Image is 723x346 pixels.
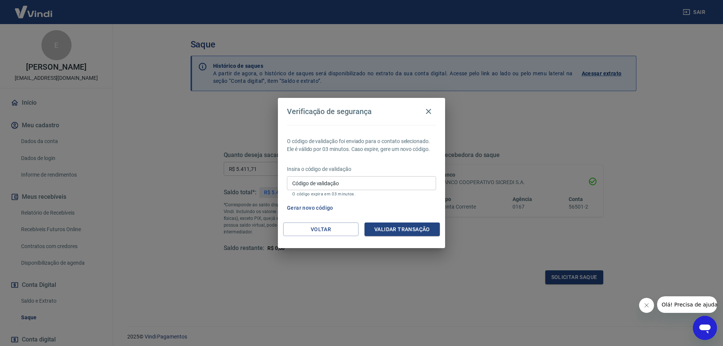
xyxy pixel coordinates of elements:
button: Gerar novo código [284,201,336,215]
button: Validar transação [365,223,440,236]
p: O código expira em 03 minutos. [292,192,431,197]
p: Insira o código de validação [287,165,436,173]
iframe: Botão para abrir a janela de mensagens [693,316,717,340]
span: Olá! Precisa de ajuda? [5,5,63,11]
iframe: Mensagem da empresa [657,296,717,313]
iframe: Fechar mensagem [639,298,654,313]
button: Voltar [283,223,358,236]
p: O código de validação foi enviado para o contato selecionado. Ele é válido por 03 minutos. Caso e... [287,137,436,153]
h4: Verificação de segurança [287,107,372,116]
